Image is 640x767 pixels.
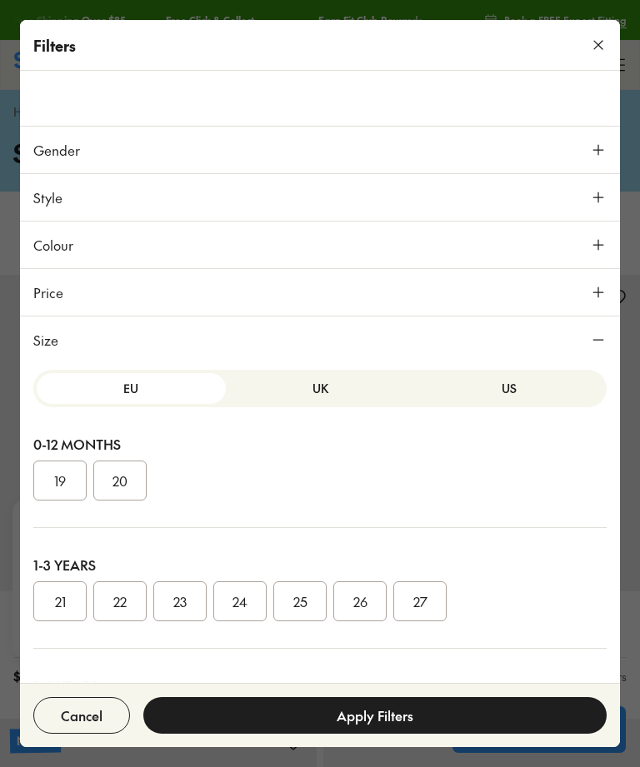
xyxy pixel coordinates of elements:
[213,581,267,621] button: 24
[14,50,121,79] img: SNS_Logo_Responsive.svg
[93,461,147,501] button: 20
[333,581,387,621] button: 26
[13,103,45,121] a: Home
[29,109,317,146] div: Reply to the campaigns
[153,581,207,621] button: 23
[12,19,333,102] div: Message from Shoes. Need help finding the perfect pair for your little one? Let’s chat!
[33,697,130,734] button: Cancel
[12,2,333,162] div: Campaign message
[17,655,83,717] iframe: Gorgias live chat messenger
[226,373,415,404] button: UK
[20,269,620,316] button: Price
[484,5,627,35] a: Book a FREE Expert Fitting
[29,52,317,102] div: Need help finding the perfect pair for your little one? Let’s chat!
[20,127,620,173] button: Gender
[10,728,61,753] p: New In
[393,581,447,621] button: 27
[37,373,226,404] button: EU
[293,21,317,44] button: Dismiss campaign
[93,581,147,621] button: 22
[33,140,80,160] span: Gender
[504,12,627,27] span: Book a FREE Expert Fitting
[20,316,620,363] button: Size
[33,434,607,454] div: 0-12 Months
[62,24,128,41] h3: Shoes
[33,461,87,501] button: 19
[33,34,76,57] p: Filters
[33,187,62,207] span: Style
[13,668,48,685] span: $ 49.95
[13,103,627,121] div: >
[33,330,58,350] span: Size
[33,555,607,575] div: 1-3 Years
[13,134,411,172] h1: Showing results for " Boys sandals "
[143,697,607,734] button: Apply Filters
[20,174,620,221] button: Style
[414,373,603,404] button: US
[29,19,56,46] img: Shoes logo
[273,581,327,621] button: 25
[33,581,87,621] button: 21
[20,222,620,268] button: Colour
[33,235,73,255] span: Colour
[33,282,63,302] span: Price
[14,50,121,79] a: Shoes & Sox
